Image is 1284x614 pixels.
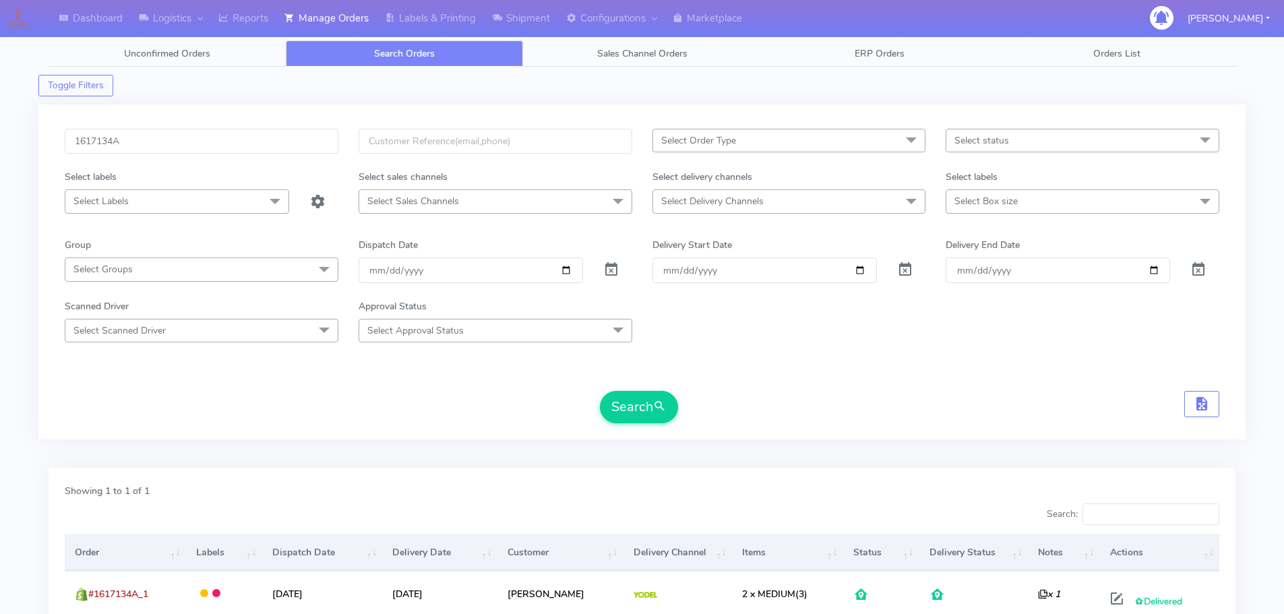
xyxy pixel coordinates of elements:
span: Select Box size [954,195,1018,208]
label: Select sales channels [359,170,448,184]
span: Select Approval Status [367,324,464,337]
label: Dispatch Date [359,238,418,252]
i: x 1 [1038,588,1060,601]
span: Select Order Type [661,134,736,147]
span: Select Scanned Driver [73,324,166,337]
th: Delivery Status: activate to sort column ascending [919,534,1028,571]
button: [PERSON_NAME] [1178,5,1280,32]
th: Customer: activate to sort column ascending [497,534,623,571]
th: Delivery Channel: activate to sort column ascending [623,534,733,571]
span: 2 x MEDIUM [742,588,795,601]
span: Search Orders [374,47,435,60]
span: #1617134A_1 [88,588,148,601]
span: Select Labels [73,195,129,208]
span: ERP Orders [855,47,905,60]
span: Unconfirmed Orders [124,47,210,60]
th: Dispatch Date: activate to sort column ascending [262,534,383,571]
input: Customer Reference(email,phone) [359,129,632,154]
span: Delivered [1134,595,1182,608]
span: Select status [954,134,1009,147]
span: (3) [742,588,807,601]
th: Actions: activate to sort column ascending [1099,534,1219,571]
button: Search [600,391,678,423]
th: Status: activate to sort column ascending [843,534,919,571]
span: Orders List [1093,47,1140,60]
label: Delivery End Date [946,238,1020,252]
img: shopify.png [75,588,88,601]
label: Select labels [65,170,117,184]
th: Order: activate to sort column ascending [65,534,186,571]
label: Showing 1 to 1 of 1 [65,484,150,498]
label: Select labels [946,170,998,184]
th: Labels: activate to sort column ascending [186,534,262,571]
span: Select Groups [73,263,133,276]
label: Select delivery channels [652,170,752,184]
label: Search: [1047,503,1219,525]
img: Yodel [634,592,657,598]
input: Search: [1082,503,1219,525]
input: Order Id [65,129,338,154]
span: Sales Channel Orders [597,47,687,60]
label: Delivery Start Date [652,238,732,252]
span: Select Sales Channels [367,195,459,208]
label: Approval Status [359,299,427,313]
ul: Tabs [49,40,1235,67]
button: Toggle Filters [38,75,113,96]
th: Notes: activate to sort column ascending [1028,534,1099,571]
label: Group [65,238,91,252]
span: Select Delivery Channels [661,195,764,208]
label: Scanned Driver [65,299,129,313]
th: Items: activate to sort column ascending [732,534,843,571]
th: Delivery Date: activate to sort column ascending [382,534,497,571]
